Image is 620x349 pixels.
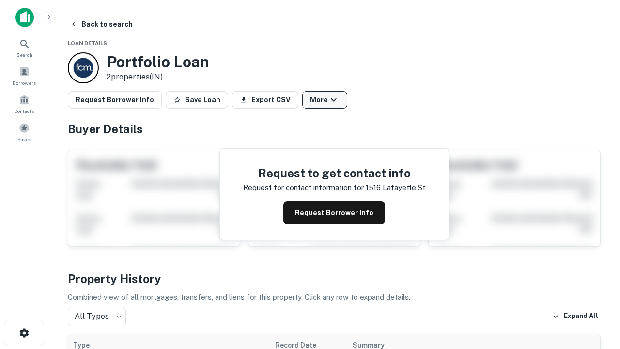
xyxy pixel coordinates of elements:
iframe: Chat Widget [572,240,620,287]
button: More [302,91,347,109]
button: Expand All [550,309,601,324]
button: Save Loan [166,91,228,109]
button: Export CSV [232,91,298,109]
h4: Request to get contact info [243,164,425,182]
span: Contacts [15,107,34,115]
div: All Types [68,307,126,326]
p: Combined view of all mortgages, transfers, and liens for this property. Click any row to expand d... [68,291,601,303]
span: Search [16,51,32,59]
a: Borrowers [3,63,46,89]
a: Search [3,34,46,61]
p: Request for contact information for [243,182,364,193]
button: Request Borrower Info [68,91,162,109]
h4: Buyer Details [68,120,601,138]
span: Loan Details [68,40,107,46]
img: capitalize-icon.png [15,8,34,27]
span: Borrowers [13,79,36,87]
a: Contacts [3,91,46,117]
button: Request Borrower Info [283,201,385,224]
a: Saved [3,119,46,145]
h4: Property History [68,270,601,287]
p: 1516 lafayette st [366,182,425,193]
button: Back to search [66,16,137,33]
span: Saved [17,135,31,143]
p: 2 properties (IN) [107,71,209,83]
h3: Portfolio Loan [107,53,209,71]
